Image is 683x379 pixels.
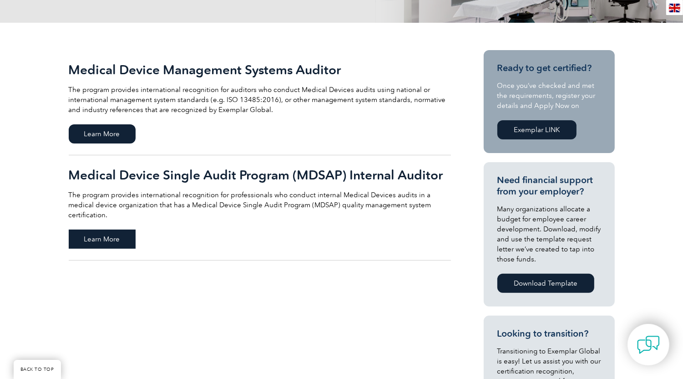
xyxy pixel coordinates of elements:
[497,62,601,74] h3: Ready to get certified?
[69,230,136,249] span: Learn More
[69,168,451,182] h2: Medical Device Single Audit Program (MDSAP) Internal Auditor
[497,328,601,339] h3: Looking to transition?
[497,174,601,197] h3: Need financial support from your employer?
[497,120,577,139] a: Exemplar LINK
[14,360,61,379] a: BACK TO TOP
[497,204,601,264] p: Many organizations allocate a budget for employee career development. Download, modify and use th...
[69,50,451,155] a: Medical Device Management Systems Auditor The program provides international recognition for audi...
[69,124,136,143] span: Learn More
[69,85,451,115] p: The program provides international recognition for auditors who conduct Medical Devices audits us...
[497,81,601,111] p: Once you’ve checked and met the requirements, register your details and Apply Now on
[637,333,660,356] img: contact-chat.png
[669,4,680,12] img: en
[69,190,451,220] p: The program provides international recognition for professionals who conduct internal Medical Dev...
[497,274,594,293] a: Download Template
[69,155,451,261] a: Medical Device Single Audit Program (MDSAP) Internal Auditor The program provides international r...
[69,62,451,77] h2: Medical Device Management Systems Auditor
